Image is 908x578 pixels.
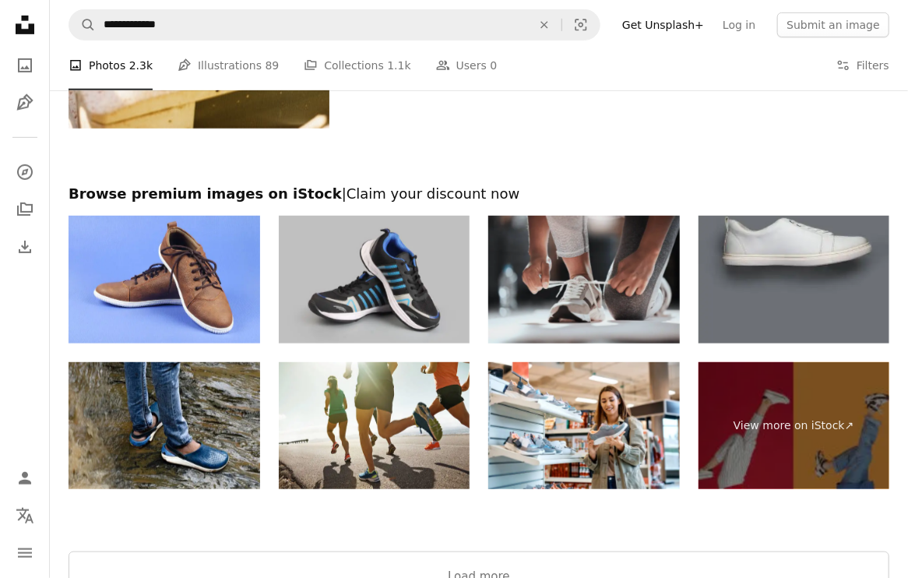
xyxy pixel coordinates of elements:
[9,9,40,44] a: Home — Unsplash
[304,41,410,90] a: Collections 1.1k
[342,185,520,202] span: | Claim your discount now
[490,57,497,74] span: 0
[9,500,40,531] button: Language
[9,87,40,118] a: Illustrations
[9,537,40,569] button: Menu
[69,185,889,203] h2: Browse premium images on iStock
[777,12,889,37] button: Submit an image
[279,362,470,490] img: Motivation fuels the human engine
[9,157,40,188] a: Explore
[699,216,890,344] img: White casual shoes on gray background
[488,362,680,490] img: Happy woman looking for new sneakers while shopping at the mall.
[69,216,260,344] img: Indian made Men's Shoes
[562,10,600,40] button: Visual search
[279,216,470,344] img: Indian made men's Sports Shoes Isolated on Gray
[488,216,680,344] img: Cropped shot of an unrecognizable woman tying her shoelaces while exercising at the gym
[436,41,498,90] a: Users 0
[178,41,279,90] a: Illustrations 89
[836,41,889,90] button: Filters
[9,231,40,263] a: Download History
[699,362,890,490] a: View more on iStock↗
[9,463,40,494] a: Log in / Sign up
[387,57,410,74] span: 1.1k
[69,362,260,490] img: Human legs safely standing on a wet rock surface ,water flowing behind in the city of yellapur, K...
[69,10,96,40] button: Search Unsplash
[613,12,713,37] a: Get Unsplash+
[9,50,40,81] a: Photos
[9,194,40,225] a: Collections
[266,57,280,74] span: 89
[69,9,600,41] form: Find visuals sitewide
[527,10,561,40] button: Clear
[713,12,765,37] a: Log in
